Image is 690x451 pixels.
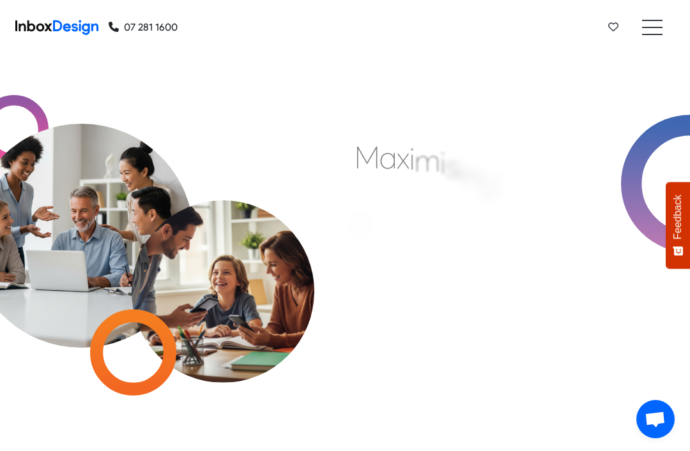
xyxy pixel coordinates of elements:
div: n [464,156,480,195]
img: parents_with_child.png [109,154,337,383]
div: i [410,140,415,178]
div: M [355,138,379,177]
div: a [379,138,397,177]
div: g [480,161,497,200]
div: i [440,144,445,182]
div: m [415,142,440,180]
a: 07 281 1600 [109,20,178,35]
div: s [445,147,459,186]
div: x [397,138,410,177]
div: E [355,206,371,244]
button: Feedback - Show survey [666,182,690,269]
div: Open chat [636,400,675,438]
span: Feedback [672,195,684,239]
div: Maximising Efficient & Engagement, Connecting Schools, Families, and Students. [355,138,642,368]
div: i [459,151,464,189]
div: f [371,213,381,251]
